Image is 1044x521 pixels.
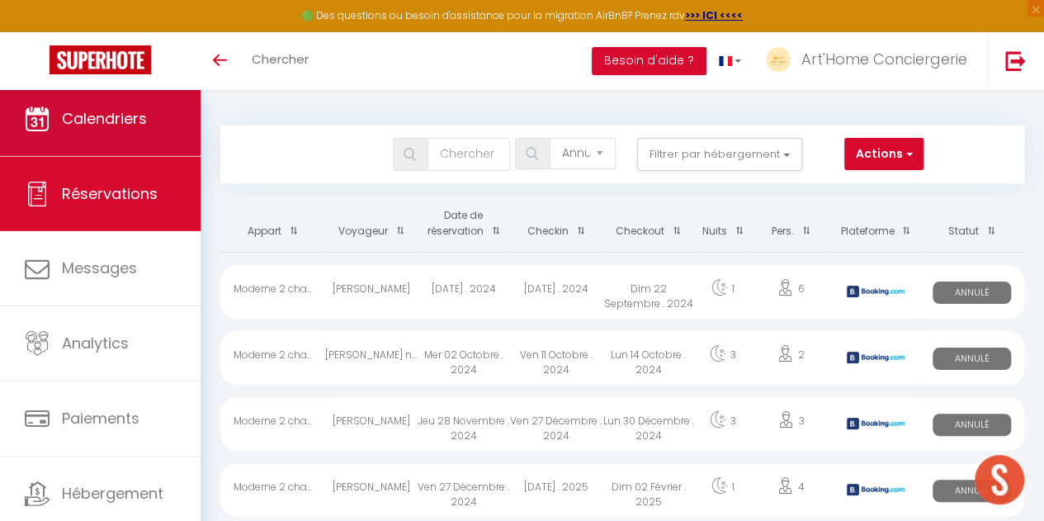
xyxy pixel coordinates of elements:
th: Sort by channel [831,196,919,252]
th: Sort by checkin [510,196,602,252]
span: Paiements [62,408,139,429]
span: Calendriers [62,108,147,129]
a: ... Art'Home Conciergerie [753,32,988,90]
span: Chercher [252,50,309,68]
img: logout [1005,50,1026,71]
span: Réservations [62,183,158,204]
img: ... [766,47,791,72]
th: Sort by guest [325,196,418,252]
th: Sort by people [751,196,831,252]
span: Art'Home Conciergerie [801,49,967,69]
th: Sort by rentals [220,196,325,252]
a: >>> ICI <<<< [685,8,743,22]
button: Besoin d'aide ? [592,47,706,75]
a: Chercher [239,32,321,90]
th: Sort by status [919,196,1024,252]
img: Super Booking [50,45,151,74]
span: Hébergement [62,483,163,504]
th: Sort by nights [695,196,751,252]
button: Filtrer par hébergement [637,138,802,171]
span: Messages [62,258,137,278]
th: Sort by checkout [602,196,695,252]
button: Actions [844,138,924,171]
div: Ouvrir le chat [975,455,1024,504]
input: Chercher [428,138,510,171]
span: Analytics [62,333,129,353]
th: Sort by booking date [418,196,510,252]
